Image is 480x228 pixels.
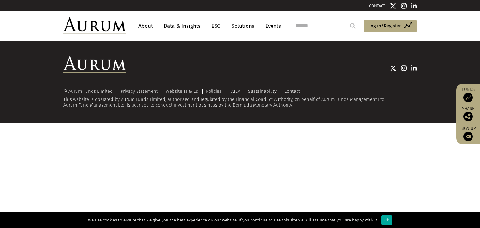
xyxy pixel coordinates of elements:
div: © Aurum Funds Limited [63,89,116,94]
img: Aurum Logo [63,56,126,73]
a: FATCA [229,88,240,94]
img: Twitter icon [390,3,396,9]
img: Twitter icon [390,65,396,71]
a: Privacy Statement [121,88,158,94]
span: Log in/Register [368,22,401,30]
a: ESG [208,20,224,32]
a: Sustainability [248,88,277,94]
img: Linkedin icon [411,3,417,9]
img: Share this post [463,112,473,121]
a: Log in/Register [364,20,417,33]
a: Funds [459,87,477,102]
a: Policies [206,88,222,94]
img: Aurum [63,17,126,34]
a: Contact [284,88,300,94]
a: About [135,20,156,32]
a: Data & Insights [161,20,204,32]
a: CONTACT [369,3,385,8]
img: Linkedin icon [411,65,417,71]
input: Submit [347,20,359,32]
a: Events [262,20,281,32]
img: Instagram icon [401,65,407,71]
div: This website is operated by Aurum Funds Limited, authorised and regulated by the Financial Conduc... [63,89,417,108]
a: Solutions [228,20,257,32]
div: Share [459,107,477,121]
img: Access Funds [463,93,473,102]
img: Instagram icon [401,3,407,9]
a: Website Ts & Cs [166,88,198,94]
